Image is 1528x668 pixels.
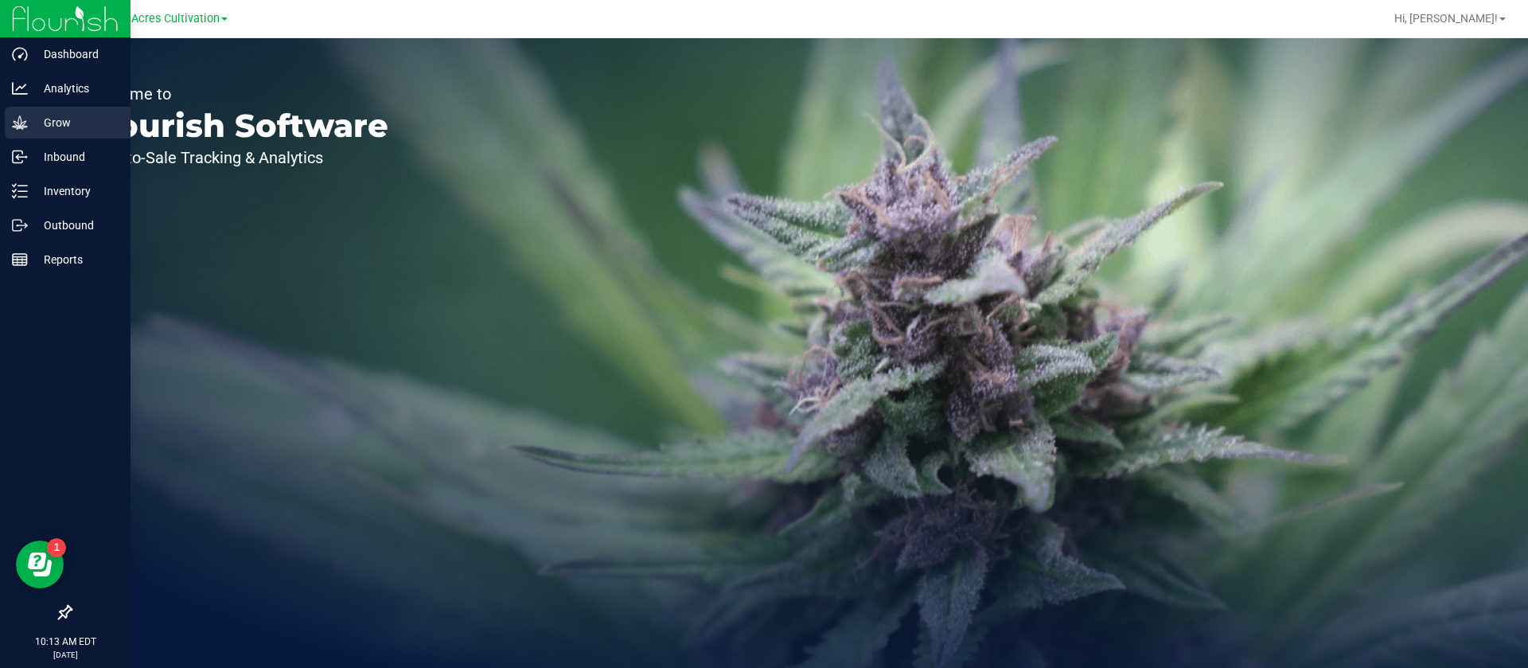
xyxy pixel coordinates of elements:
p: Analytics [28,79,123,98]
span: Hi, [PERSON_NAME]! [1394,12,1498,25]
inline-svg: Dashboard [12,46,28,62]
p: Reports [28,250,123,269]
p: Inbound [28,147,123,166]
inline-svg: Analytics [12,80,28,96]
span: Green Acres Cultivation [97,12,220,25]
iframe: Resource center unread badge [47,538,66,557]
inline-svg: Outbound [12,217,28,233]
inline-svg: Reports [12,252,28,268]
p: Seed-to-Sale Tracking & Analytics [86,150,388,166]
inline-svg: Grow [12,115,28,131]
p: Outbound [28,216,123,235]
p: 10:13 AM EDT [7,635,123,649]
p: Dashboard [28,45,123,64]
p: [DATE] [7,649,123,661]
inline-svg: Inventory [12,183,28,199]
p: Inventory [28,182,123,201]
p: Flourish Software [86,110,388,142]
iframe: Resource center [16,541,64,588]
p: Grow [28,113,123,132]
inline-svg: Inbound [12,149,28,165]
p: Welcome to [86,86,388,102]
